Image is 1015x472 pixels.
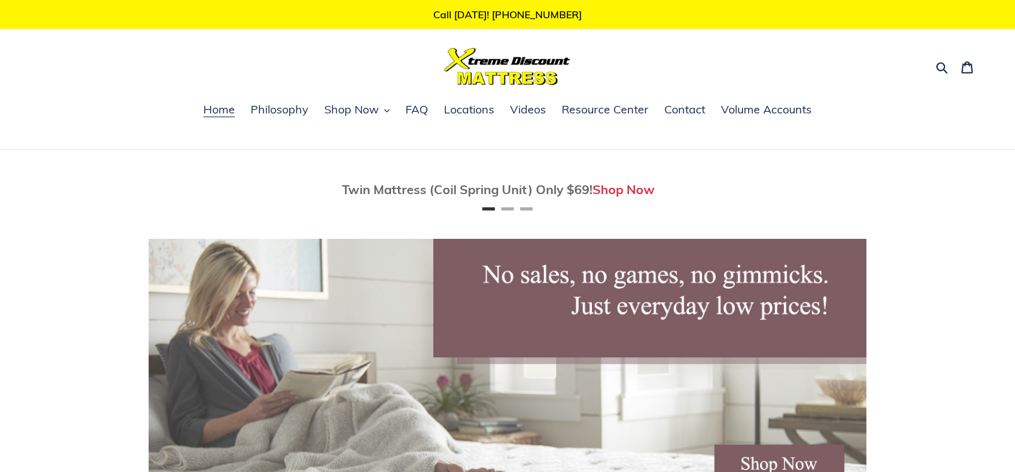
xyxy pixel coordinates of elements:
[445,48,570,85] img: Xtreme Discount Mattress
[244,101,315,120] a: Philosophy
[664,102,705,117] span: Contact
[203,102,235,117] span: Home
[721,102,812,117] span: Volume Accounts
[715,101,818,120] a: Volume Accounts
[318,101,396,120] button: Shop Now
[197,101,241,120] a: Home
[399,101,434,120] a: FAQ
[555,101,655,120] a: Resource Center
[501,207,514,210] button: Page 2
[444,102,494,117] span: Locations
[593,181,655,197] a: Shop Now
[658,101,712,120] a: Contact
[251,102,309,117] span: Philosophy
[482,207,495,210] button: Page 1
[520,207,533,210] button: Page 3
[562,102,649,117] span: Resource Center
[342,181,593,197] span: Twin Mattress (Coil Spring Unit) Only $69!
[405,102,428,117] span: FAQ
[438,101,501,120] a: Locations
[510,102,546,117] span: Videos
[504,101,552,120] a: Videos
[324,102,379,117] span: Shop Now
